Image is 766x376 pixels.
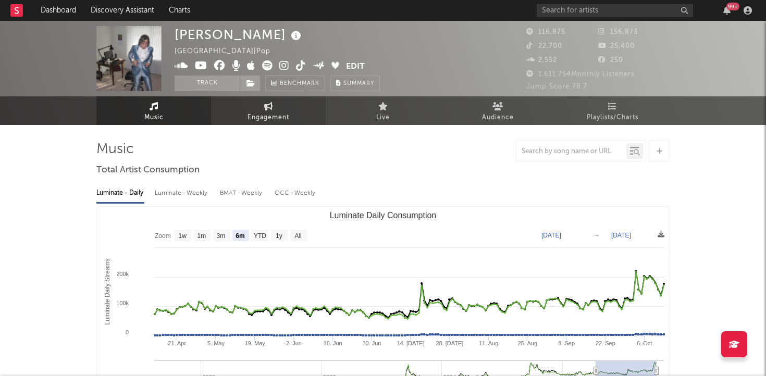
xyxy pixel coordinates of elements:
[220,184,264,202] div: BMAT - Weekly
[326,96,440,125] a: Live
[362,340,381,346] text: 30. Jun
[286,340,302,346] text: 2. Jun
[155,232,171,240] text: Zoom
[104,258,111,324] text: Luminate Daily Streams
[168,340,186,346] text: 21. Apr
[175,45,282,58] div: [GEOGRAPHIC_DATA] | Pop
[526,71,635,78] span: 1,611,754 Monthly Listeners
[637,340,652,346] text: 6. Oct
[236,232,244,240] text: 6m
[280,78,319,90] span: Benchmark
[343,81,374,86] span: Summary
[598,57,623,64] span: 250
[541,232,561,239] text: [DATE]
[440,96,555,125] a: Audience
[526,29,565,35] span: 116,875
[397,340,425,346] text: 14. [DATE]
[126,329,129,335] text: 0
[587,111,638,124] span: Playlists/Charts
[155,184,209,202] div: Luminate - Weekly
[726,3,739,10] div: 99 +
[197,232,206,240] text: 1m
[346,60,365,73] button: Edit
[558,340,575,346] text: 8. Sep
[211,96,326,125] a: Engagement
[96,96,211,125] a: Music
[179,232,187,240] text: 1w
[175,26,304,43] div: [PERSON_NAME]
[376,111,390,124] span: Live
[537,4,693,17] input: Search for artists
[479,340,498,346] text: 11. Aug
[723,6,731,15] button: 99+
[254,232,266,240] text: YTD
[596,340,615,346] text: 22. Sep
[516,147,626,156] input: Search by song name or URL
[526,57,557,64] span: 2,552
[324,340,342,346] text: 16. Jun
[294,232,301,240] text: All
[207,340,225,346] text: 5. May
[330,76,380,91] button: Summary
[518,340,537,346] text: 25. Aug
[330,211,437,220] text: Luminate Daily Consumption
[175,76,240,91] button: Track
[96,184,144,202] div: Luminate - Daily
[245,340,266,346] text: 19. May
[116,271,129,277] text: 200k
[526,43,562,49] span: 22,700
[275,184,316,202] div: OCC - Weekly
[144,111,164,124] span: Music
[248,111,289,124] span: Engagement
[526,83,587,90] span: Jump Score: 78.7
[116,300,129,306] text: 100k
[482,111,514,124] span: Audience
[96,164,200,177] span: Total Artist Consumption
[611,232,631,239] text: [DATE]
[594,232,600,239] text: →
[217,232,226,240] text: 3m
[265,76,325,91] a: Benchmark
[276,232,282,240] text: 1y
[598,29,638,35] span: 156,873
[555,96,670,125] a: Playlists/Charts
[598,43,635,49] span: 25,400
[436,340,463,346] text: 28. [DATE]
